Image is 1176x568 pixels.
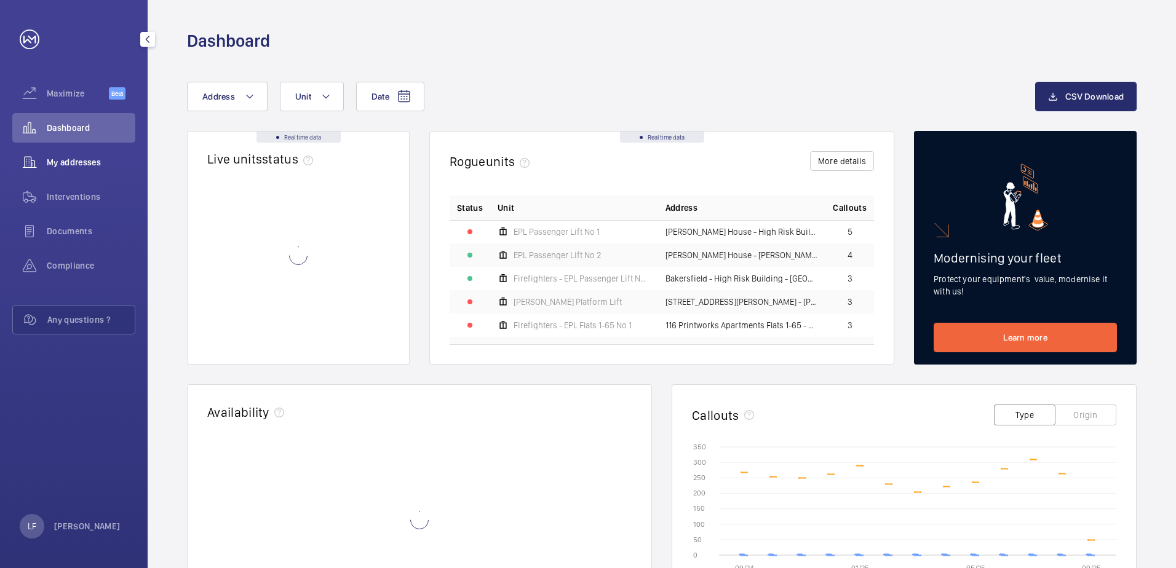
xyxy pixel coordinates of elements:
[256,132,341,143] div: Real time data
[833,202,867,214] span: Callouts
[47,87,109,100] span: Maximize
[514,227,600,236] span: EPL Passenger Lift No 1
[693,535,702,544] text: 50
[207,151,318,167] h2: Live units
[810,151,874,171] button: More details
[693,443,706,451] text: 350
[848,274,852,283] span: 3
[620,132,704,143] div: Real time data
[262,151,318,167] span: status
[187,82,268,111] button: Address
[514,298,622,306] span: [PERSON_NAME] Platform Lift
[848,251,852,259] span: 4
[457,202,483,214] p: Status
[498,202,514,214] span: Unit
[693,489,705,497] text: 200
[514,321,632,329] span: Firefighters - EPL Flats 1-65 No 1
[934,250,1117,266] h2: Modernising your fleet
[994,404,1055,425] button: Type
[109,87,125,100] span: Beta
[202,92,235,101] span: Address
[356,82,424,111] button: Date
[280,82,344,111] button: Unit
[848,321,852,329] span: 3
[692,408,739,423] h2: Callouts
[665,298,819,306] span: [STREET_ADDRESS][PERSON_NAME] - [PERSON_NAME][GEOGRAPHIC_DATA]
[693,551,697,559] text: 0
[665,321,819,329] span: 116 Printworks Apartments Flats 1-65 - High Risk Building - 116 Printworks Apartments Flats 1-65
[514,251,602,259] span: EPL Passenger Lift No 2
[47,259,135,272] span: Compliance
[28,520,36,532] p: LF
[514,274,651,283] span: Firefighters - EPL Passenger Lift No 2
[1055,404,1116,425] button: Origin
[665,274,819,283] span: Bakersfield - High Risk Building - [GEOGRAPHIC_DATA]
[1035,82,1137,111] button: CSV Download
[295,92,311,101] span: Unit
[665,227,819,236] span: [PERSON_NAME] House - High Risk Building - [PERSON_NAME][GEOGRAPHIC_DATA]
[693,504,705,513] text: 150
[693,458,706,467] text: 300
[693,520,705,529] text: 100
[665,202,697,214] span: Address
[486,154,535,169] span: units
[207,404,269,420] h2: Availability
[848,298,852,306] span: 3
[47,156,135,168] span: My addresses
[934,323,1117,352] a: Learn more
[1003,164,1048,231] img: marketing-card.svg
[693,473,705,482] text: 250
[934,273,1117,298] p: Protect your equipment's value, modernise it with us!
[450,154,534,169] h2: Rogue
[47,314,135,326] span: Any questions ?
[187,30,270,52] h1: Dashboard
[1065,92,1124,101] span: CSV Download
[371,92,389,101] span: Date
[665,251,819,259] span: [PERSON_NAME] House - [PERSON_NAME][GEOGRAPHIC_DATA]
[47,191,135,203] span: Interventions
[47,225,135,237] span: Documents
[848,227,852,236] span: 5
[54,520,121,532] p: [PERSON_NAME]
[47,122,135,134] span: Dashboard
